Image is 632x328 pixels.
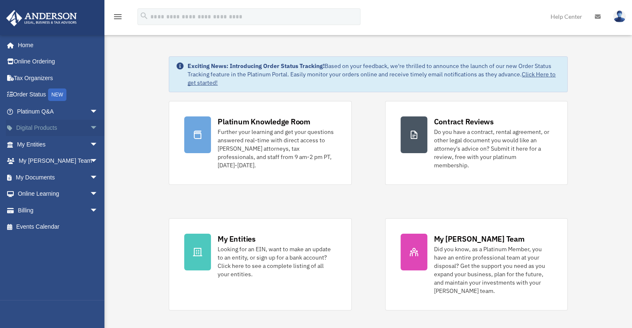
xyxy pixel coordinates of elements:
[90,186,107,203] span: arrow_drop_down
[113,15,123,22] a: menu
[6,169,111,186] a: My Documentsarrow_drop_down
[6,153,111,169] a: My [PERSON_NAME] Teamarrow_drop_down
[48,88,66,101] div: NEW
[6,120,111,136] a: Digital Productsarrow_drop_down
[90,136,107,153] span: arrow_drop_down
[113,12,123,22] i: menu
[6,53,111,70] a: Online Ordering
[218,128,336,169] div: Further your learning and get your questions answered real-time with direct access to [PERSON_NAM...
[169,218,351,310] a: My Entities Looking for an EIN, want to make an update to an entity, or sign up for a bank accoun...
[385,218,568,310] a: My [PERSON_NAME] Team Did you know, as a Platinum Member, you have an entire professional team at...
[6,219,111,235] a: Events Calendar
[6,136,111,153] a: My Entitiesarrow_drop_down
[90,169,107,186] span: arrow_drop_down
[385,101,568,185] a: Contract Reviews Do you have a contract, rental agreement, or other legal document you would like...
[6,37,107,53] a: Home
[6,186,111,202] a: Online Learningarrow_drop_down
[188,62,560,87] div: Based on your feedback, we're thrilled to announce the launch of our new Order Status Tracking fe...
[188,71,556,86] a: Click Here to get started!
[434,116,494,127] div: Contract Reviews
[140,11,149,20] i: search
[434,245,552,295] div: Did you know, as a Platinum Member, you have an entire professional team at your disposal? Get th...
[6,70,111,86] a: Tax Organizers
[218,234,255,244] div: My Entities
[218,245,336,278] div: Looking for an EIN, want to make an update to an entity, or sign up for a bank account? Click her...
[90,120,107,137] span: arrow_drop_down
[434,128,552,169] div: Do you have a contract, rental agreement, or other legal document you would like an attorney's ad...
[6,202,111,219] a: Billingarrow_drop_down
[218,116,310,127] div: Platinum Knowledge Room
[434,234,525,244] div: My [PERSON_NAME] Team
[90,202,107,219] span: arrow_drop_down
[90,103,107,120] span: arrow_drop_down
[169,101,351,185] a: Platinum Knowledge Room Further your learning and get your questions answered real-time with dire...
[6,86,111,103] a: Order StatusNEW
[6,103,111,120] a: Platinum Q&Aarrow_drop_down
[188,62,325,70] strong: Exciting News: Introducing Order Status Tracking!
[613,10,626,23] img: User Pic
[4,10,79,26] img: Anderson Advisors Platinum Portal
[90,153,107,170] span: arrow_drop_down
